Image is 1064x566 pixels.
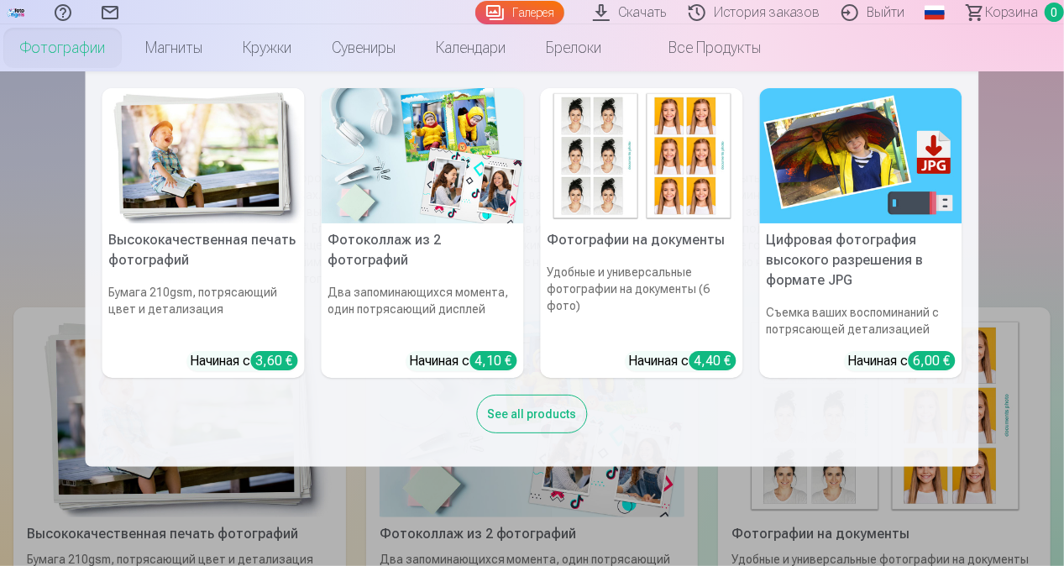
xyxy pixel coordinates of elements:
[322,223,524,277] h5: Фотоколлаж из 2 фотографий
[848,351,956,371] div: Начиная с
[760,297,962,344] h6: Съемка ваших воспоминаний с потрясающей детализацией
[102,223,305,277] h5: Высококачественная печать фотографий
[470,351,517,370] div: 4,10 €
[541,88,743,223] img: Фотографии на документы
[621,24,781,71] a: Все продукты
[477,395,588,433] div: See all products
[985,3,1038,23] span: Корзина
[541,257,743,344] h6: Удобные и универсальные фотографии на документы (6 фото)
[526,24,621,71] a: Брелоки
[251,351,298,370] div: 3,60 €
[475,1,564,24] a: Галерея
[322,277,524,344] h6: Два запоминающихся момента, один потрясающий дисплей
[125,24,223,71] a: Магниты
[312,24,416,71] a: Сувениры
[410,351,517,371] div: Начиная с
[102,277,305,344] h6: Бумага 210gsm, потрясающий цвет и детализация
[909,351,956,370] div: 6,00 €
[102,88,305,378] a: Высококачественная печать фотографийВысококачественная печать фотографийБумага 210gsm, потрясающи...
[629,351,736,371] div: Начиная с
[541,88,743,378] a: Фотографии на документыФотографии на документыУдобные и универсальные фотографии на документы (6 ...
[760,88,962,223] img: Цифровая фотография высокого разрешения в формате JPG
[689,351,736,370] div: 4,40 €
[1045,3,1064,22] span: 0
[416,24,526,71] a: Календари
[223,24,312,71] a: Кружки
[760,88,962,378] a: Цифровая фотография высокого разрешения в формате JPGЦифровая фотография высокого разрешения в фо...
[191,351,298,371] div: Начиная с
[322,88,524,378] a: Фотоколлаж из 2 фотографийФотоколлаж из 2 фотографийДва запоминающихся момента, один потрясающий ...
[477,404,588,422] a: See all products
[102,88,305,223] img: Высококачественная печать фотографий
[7,7,26,18] img: /fa1
[760,223,962,297] h5: Цифровая фотография высокого разрешения в формате JPG
[322,88,524,223] img: Фотоколлаж из 2 фотографий
[541,223,743,257] h5: Фотографии на документы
